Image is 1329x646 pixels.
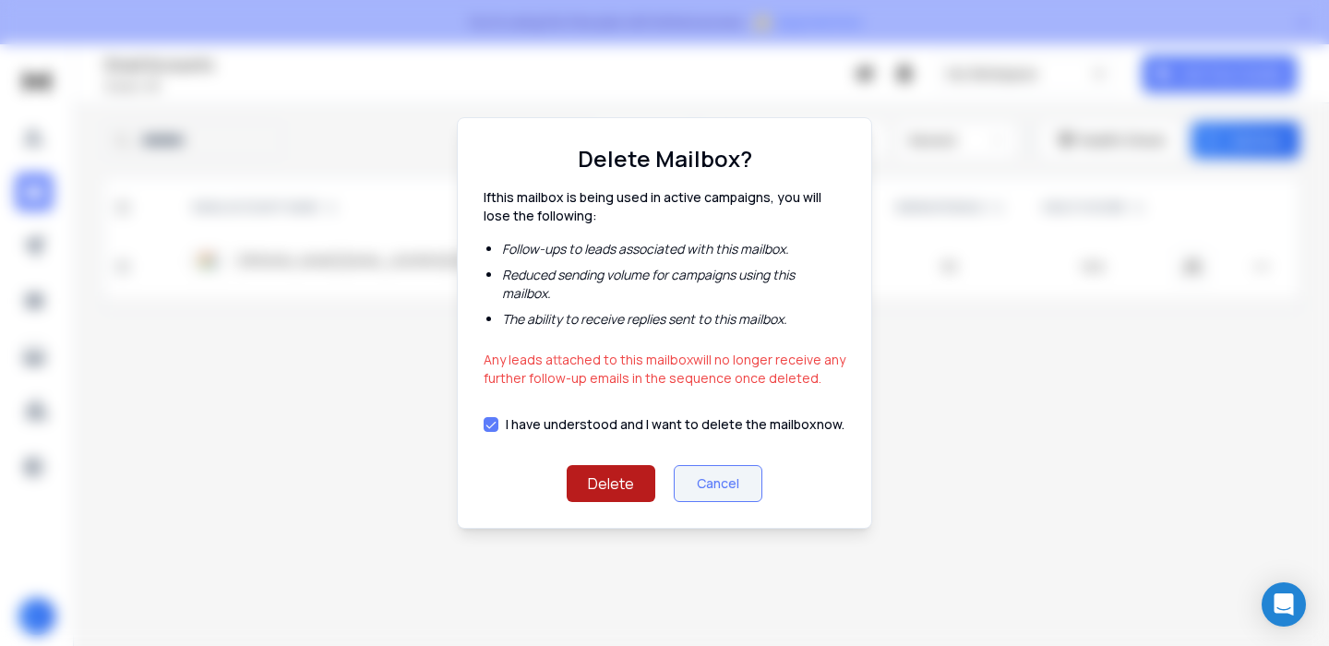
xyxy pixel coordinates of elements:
[578,144,752,173] h1: Delete Mailbox?
[1262,582,1306,627] div: Open Intercom Messenger
[502,240,845,258] li: Follow-ups to leads associated with this mailbox .
[484,188,845,225] p: If this mailbox is being used in active campaigns, you will lose the following:
[502,266,845,303] li: Reduced sending volume for campaigns using this mailbox .
[502,310,845,329] li: The ability to receive replies sent to this mailbox .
